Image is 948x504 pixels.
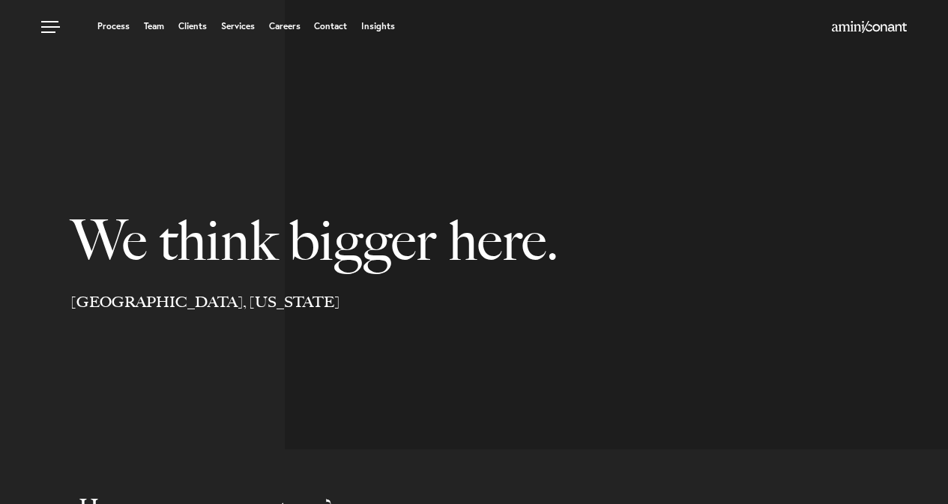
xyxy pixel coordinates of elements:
[144,22,164,31] a: Team
[269,22,301,31] a: Careers
[221,22,255,31] a: Services
[361,22,395,31] a: Insights
[832,22,907,34] a: Home
[97,22,130,31] a: Process
[178,22,207,31] a: Clients
[314,22,347,31] a: Contact
[832,21,907,33] img: Amini & Conant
